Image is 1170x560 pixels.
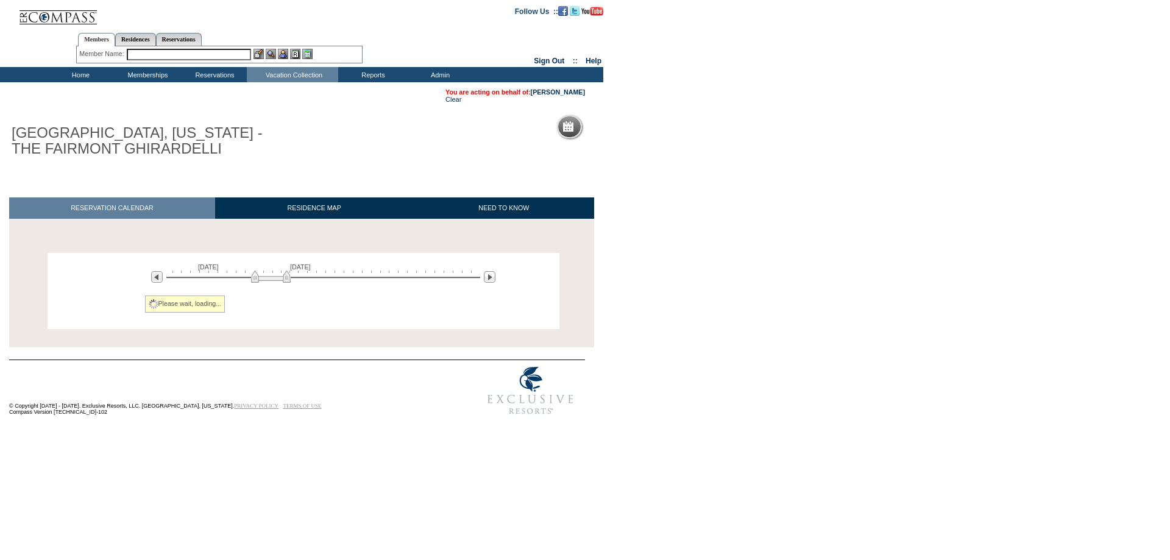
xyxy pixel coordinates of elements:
a: Clear [445,96,461,103]
img: Previous [151,271,163,283]
a: Follow us on Twitter [570,7,580,14]
td: Memberships [113,67,180,82]
a: [PERSON_NAME] [531,88,585,96]
td: Follow Us :: [515,6,558,16]
img: Exclusive Resorts [476,360,585,421]
a: TERMS OF USE [283,403,322,409]
img: View [266,49,276,59]
img: Subscribe to our YouTube Channel [581,7,603,16]
img: spinner2.gif [149,299,158,309]
img: Reservations [290,49,300,59]
h1: [GEOGRAPHIC_DATA], [US_STATE] - THE FAIRMONT GHIRARDELLI [9,122,282,160]
div: Member Name: [79,49,126,59]
div: Please wait, loading... [145,296,225,313]
img: Follow us on Twitter [570,6,580,16]
td: Reservations [180,67,247,82]
a: RESERVATION CALENDAR [9,197,215,219]
td: © Copyright [DATE] - [DATE]. Exclusive Resorts, LLC. [GEOGRAPHIC_DATA], [US_STATE]. Compass Versi... [9,361,436,422]
a: Help [586,57,601,65]
img: Become our fan on Facebook [558,6,568,16]
td: Admin [405,67,472,82]
img: Impersonate [278,49,288,59]
span: :: [573,57,578,65]
a: NEED TO KNOW [413,197,594,219]
td: Vacation Collection [247,67,338,82]
a: Members [78,33,115,46]
a: RESIDENCE MAP [215,197,414,219]
span: You are acting on behalf of: [445,88,585,96]
a: Residences [115,33,156,46]
a: Sign Out [534,57,564,65]
img: Next [484,271,495,283]
td: Reports [338,67,405,82]
img: b_edit.gif [253,49,264,59]
img: b_calculator.gif [302,49,313,59]
a: Become our fan on Facebook [558,7,568,14]
h5: Reservation Calendar [578,123,672,131]
span: [DATE] [290,263,311,271]
a: Subscribe to our YouTube Channel [581,7,603,14]
a: Reservations [156,33,202,46]
span: [DATE] [198,263,219,271]
td: Home [46,67,113,82]
a: PRIVACY POLICY [234,403,278,409]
